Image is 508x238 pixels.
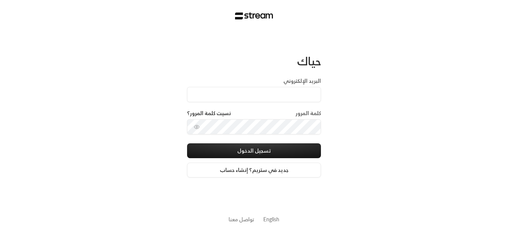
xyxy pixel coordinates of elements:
[229,215,254,223] button: تواصل معنا
[235,12,273,20] img: Stream Logo
[229,215,254,224] a: تواصل معنا
[297,51,321,71] span: حياك
[296,110,321,117] label: كلمة المرور
[191,121,203,133] button: toggle password visibility
[187,163,321,177] a: جديد في ستريم؟ إنشاء حساب
[187,110,231,117] a: نسيت كلمة المرور؟
[263,212,279,226] a: English
[187,143,321,158] button: تسجيل الدخول
[283,77,321,85] label: البريد الإلكتروني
